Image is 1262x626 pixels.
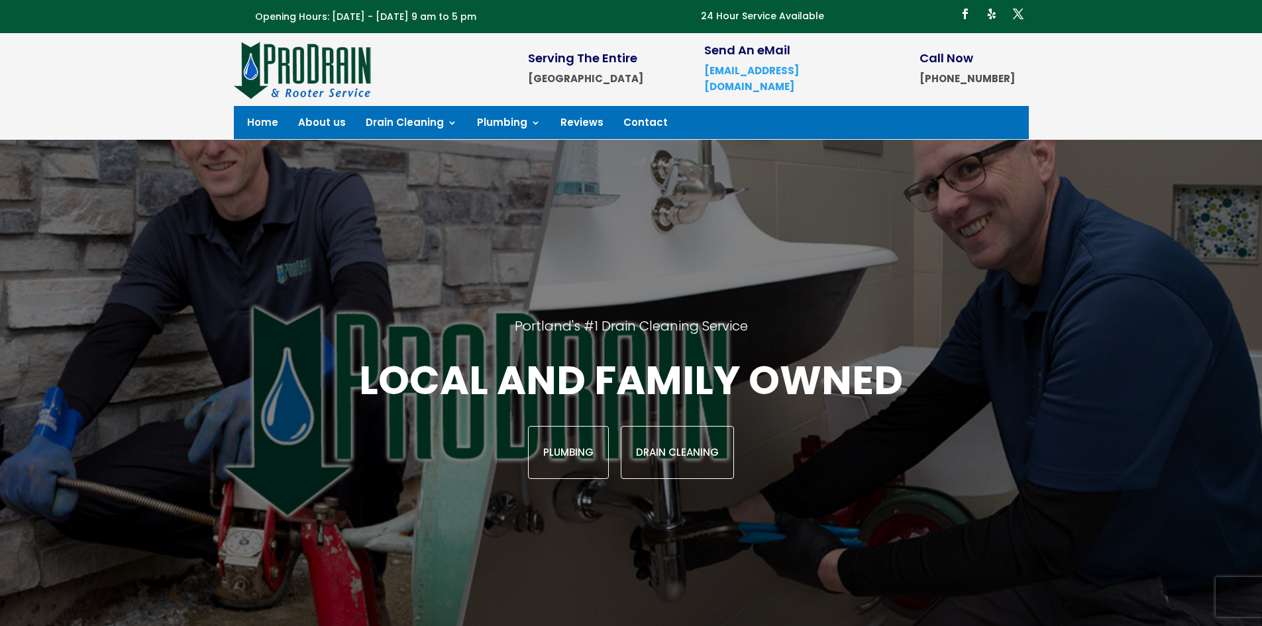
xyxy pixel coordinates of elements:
h2: Portland's #1 Drain Cleaning Service [164,317,1097,354]
span: Serving The Entire [528,50,637,66]
a: Plumbing [477,118,541,132]
a: Drain Cleaning [366,118,457,132]
a: Follow on X [1008,3,1029,25]
span: Call Now [920,50,973,66]
a: [EMAIL_ADDRESS][DOMAIN_NAME] [704,64,799,93]
a: Follow on Yelp [981,3,1002,25]
a: Contact [623,118,668,132]
span: Opening Hours: [DATE] - [DATE] 9 am to 5 pm [255,10,476,23]
img: site-logo-100h [234,40,372,99]
strong: [PHONE_NUMBER] [920,72,1015,85]
a: Follow on Facebook [955,3,976,25]
a: About us [298,118,346,132]
span: Send An eMail [704,42,790,58]
a: Drain Cleaning [621,426,734,479]
strong: [GEOGRAPHIC_DATA] [528,72,643,85]
p: 24 Hour Service Available [701,9,824,25]
a: Reviews [560,118,604,132]
div: Local and family owned [164,354,1097,479]
a: Home [247,118,278,132]
a: Plumbing [528,426,609,479]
